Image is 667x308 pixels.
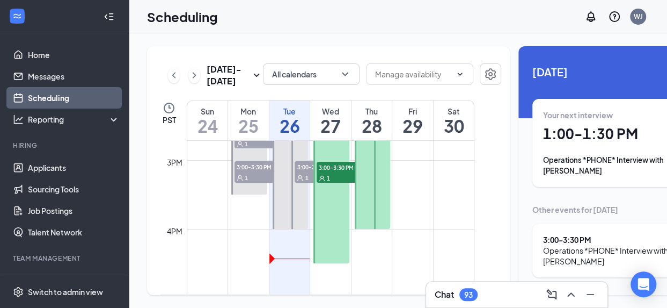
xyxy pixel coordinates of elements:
[351,101,392,140] a: August 28, 2025
[187,117,228,135] h1: 24
[28,114,120,125] div: Reporting
[187,101,228,140] a: August 24, 2025
[28,286,103,297] div: Switch to admin view
[228,106,269,117] div: Mon
[631,271,656,297] div: Open Intercom Messenger
[237,175,243,181] svg: User
[207,63,250,87] h3: [DATE] - [DATE]
[188,67,200,83] button: ChevronRight
[608,10,621,23] svg: QuestionInfo
[295,161,348,172] span: 3:00-3:30 PM
[435,289,454,300] h3: Chat
[582,286,599,303] button: Minimize
[28,87,120,109] a: Scheduling
[163,102,175,114] svg: Clock
[269,106,310,117] div: Tue
[228,101,269,140] a: August 25, 2025
[28,200,120,221] a: Job Postings
[13,114,24,125] svg: Analysis
[351,117,392,135] h1: 28
[375,68,451,80] input: Manage availability
[165,294,185,306] div: 5pm
[189,69,200,82] svg: ChevronRight
[340,69,350,80] svg: ChevronDown
[163,114,176,125] span: PST
[317,162,370,173] span: 3:00-3:30 PM
[327,175,330,182] span: 1
[237,141,243,147] svg: User
[13,254,118,263] div: Team Management
[480,63,501,87] a: Settings
[28,66,120,87] a: Messages
[104,11,114,22] svg: Collapse
[351,106,392,117] div: Thu
[562,286,580,303] button: ChevronUp
[545,288,558,301] svg: ComposeMessage
[165,156,185,168] div: 3pm
[28,157,120,178] a: Applicants
[269,117,310,135] h1: 26
[310,106,351,117] div: Wed
[12,11,23,22] svg: WorkstreamLogo
[245,140,248,148] span: 1
[245,174,248,182] span: 1
[434,101,474,140] a: August 30, 2025
[228,117,269,135] h1: 25
[392,117,433,135] h1: 29
[584,288,597,301] svg: Minimize
[456,70,464,78] svg: ChevronDown
[392,106,433,117] div: Fri
[480,63,501,85] button: Settings
[434,117,474,135] h1: 30
[269,101,310,140] a: August 26, 2025
[13,141,118,150] div: Hiring
[263,63,360,85] button: All calendarsChevronDown
[434,106,474,117] div: Sat
[234,161,288,172] span: 3:00-3:30 PM
[565,288,577,301] svg: ChevronUp
[319,175,325,182] svg: User
[310,101,351,140] a: August 27, 2025
[310,117,351,135] h1: 27
[28,178,120,200] a: Sourcing Tools
[168,67,180,83] button: ChevronLeft
[28,44,120,66] a: Home
[297,175,303,181] svg: User
[305,174,308,182] span: 1
[13,286,24,297] svg: Settings
[165,225,185,237] div: 4pm
[28,221,120,243] a: Talent Network
[250,69,263,82] svg: SmallChevronDown
[464,290,473,299] div: 93
[168,69,179,82] svg: ChevronLeft
[584,10,597,23] svg: Notifications
[147,8,218,26] h1: Scheduling
[28,270,120,291] a: Team
[187,106,228,117] div: Sun
[392,101,433,140] a: August 29, 2025
[543,286,560,303] button: ComposeMessage
[484,68,497,81] svg: Settings
[634,12,643,21] div: WJ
